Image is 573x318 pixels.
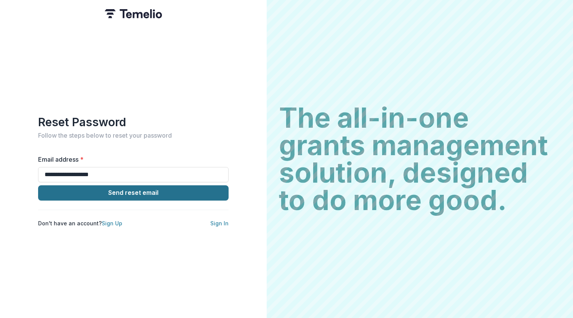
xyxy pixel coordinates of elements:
p: Don't have an account? [38,219,122,227]
label: Email address [38,155,224,164]
a: Sign In [210,220,229,226]
img: Temelio [105,9,162,18]
button: Send reset email [38,185,229,201]
h2: Follow the steps below to reset your password [38,132,229,139]
a: Sign Up [102,220,122,226]
h1: Reset Password [38,115,229,129]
